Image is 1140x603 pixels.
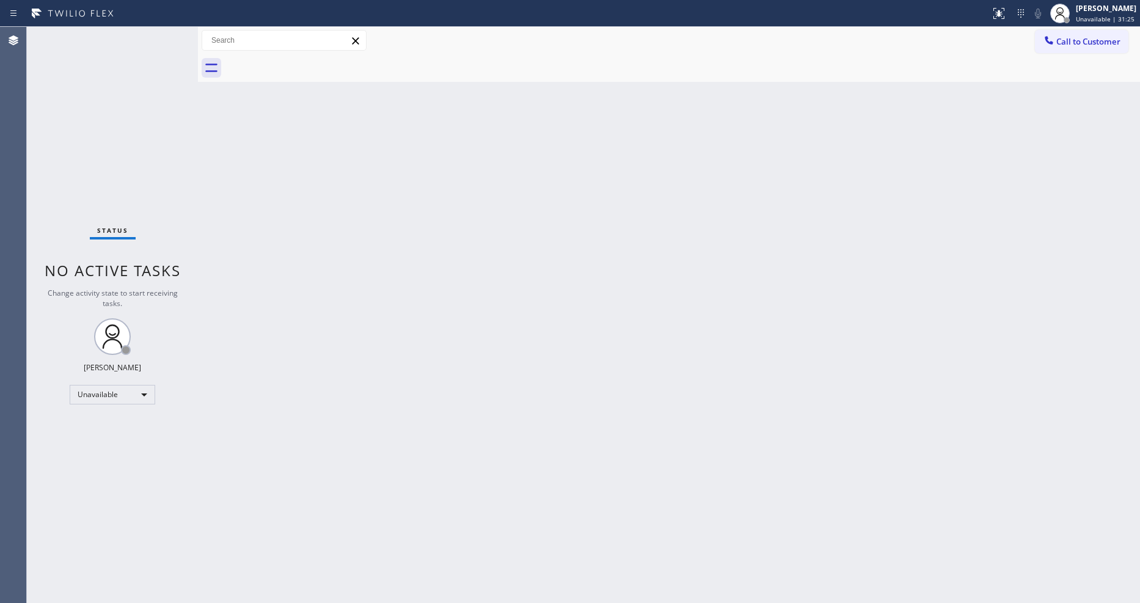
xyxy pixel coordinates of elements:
div: [PERSON_NAME] [84,362,141,373]
div: Unavailable [70,385,155,404]
button: Call to Customer [1035,30,1128,53]
button: Mute [1029,5,1047,22]
span: Call to Customer [1056,36,1120,47]
span: Status [97,226,128,235]
div: [PERSON_NAME] [1076,3,1136,13]
span: Unavailable | 31:25 [1076,15,1135,23]
span: Change activity state to start receiving tasks. [48,288,178,309]
span: No active tasks [45,260,181,280]
input: Search [202,31,366,50]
